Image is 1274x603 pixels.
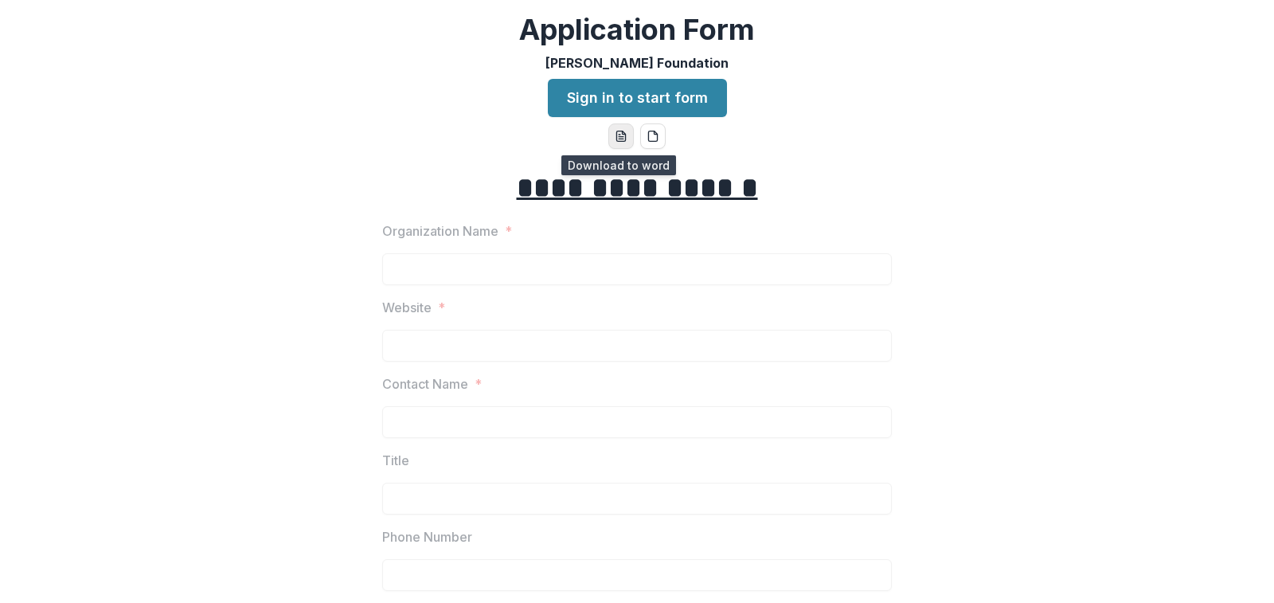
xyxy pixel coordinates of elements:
a: Sign in to start form [548,79,727,117]
p: Title [382,451,409,470]
p: Organization Name [382,221,498,241]
h2: Application Form [519,13,755,47]
button: word-download [608,123,634,149]
p: Phone Number [382,527,472,546]
p: Contact Name [382,374,468,394]
p: [PERSON_NAME] Foundation [545,53,729,72]
button: pdf-download [640,123,666,149]
p: Website [382,298,432,317]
